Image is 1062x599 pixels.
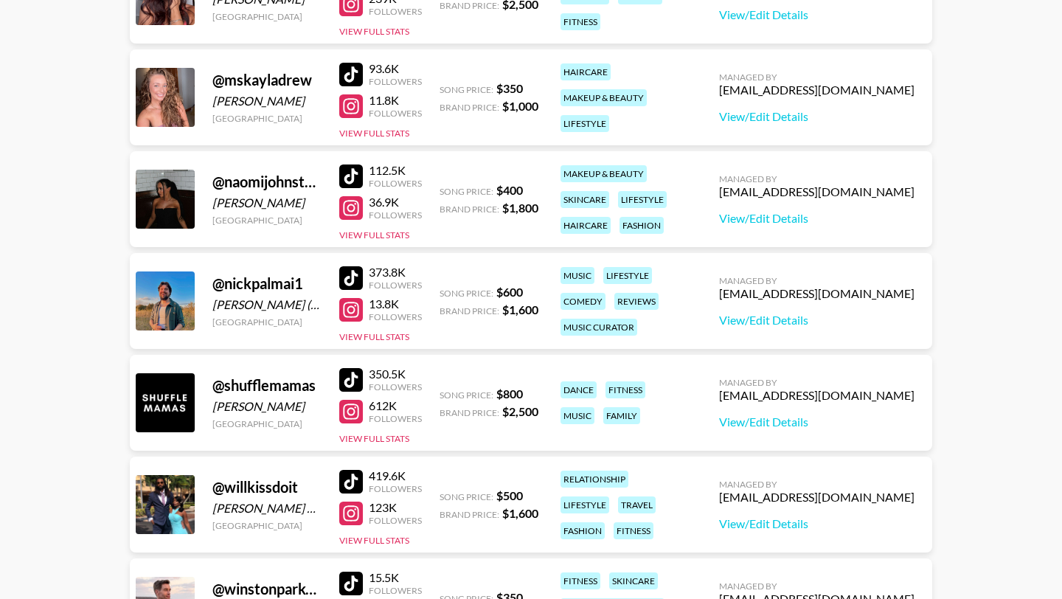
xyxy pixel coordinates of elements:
[719,286,914,301] div: [EMAIL_ADDRESS][DOMAIN_NAME]
[560,496,609,513] div: lifestyle
[440,389,493,401] span: Song Price:
[369,483,422,494] div: Followers
[440,84,493,95] span: Song Price:
[560,63,611,80] div: haircare
[369,570,422,585] div: 15.5K
[369,413,422,424] div: Followers
[560,572,600,589] div: fitness
[440,204,499,215] span: Brand Price:
[496,183,523,197] strong: $ 400
[440,186,493,197] span: Song Price:
[212,478,322,496] div: @ willkissdoit
[212,520,322,531] div: [GEOGRAPHIC_DATA]
[719,479,914,490] div: Managed By
[719,415,914,429] a: View/Edit Details
[719,173,914,184] div: Managed By
[618,496,656,513] div: travel
[212,173,322,191] div: @ naomijohnstonn
[618,191,667,208] div: lifestyle
[212,71,322,89] div: @ mskayladrew
[339,229,409,240] button: View Full Stats
[212,195,322,210] div: [PERSON_NAME]
[369,500,422,515] div: 123K
[212,418,322,429] div: [GEOGRAPHIC_DATA]
[339,535,409,546] button: View Full Stats
[560,13,600,30] div: fitness
[212,215,322,226] div: [GEOGRAPHIC_DATA]
[719,83,914,97] div: [EMAIL_ADDRESS][DOMAIN_NAME]
[560,115,609,132] div: lifestyle
[719,184,914,199] div: [EMAIL_ADDRESS][DOMAIN_NAME]
[440,305,499,316] span: Brand Price:
[339,128,409,139] button: View Full Stats
[614,522,653,539] div: fitness
[560,407,594,424] div: music
[369,398,422,413] div: 612K
[369,76,422,87] div: Followers
[719,7,914,22] a: View/Edit Details
[719,490,914,505] div: [EMAIL_ADDRESS][DOMAIN_NAME]
[719,516,914,531] a: View/Edit Details
[212,376,322,395] div: @ shufflemamas
[496,285,523,299] strong: $ 600
[369,61,422,76] div: 93.6K
[614,293,659,310] div: reviews
[369,381,422,392] div: Followers
[502,99,538,113] strong: $ 1,000
[719,275,914,286] div: Managed By
[560,217,611,234] div: haircare
[603,407,640,424] div: family
[369,178,422,189] div: Followers
[619,217,664,234] div: fashion
[502,302,538,316] strong: $ 1,600
[339,433,409,444] button: View Full Stats
[560,267,594,284] div: music
[603,267,652,284] div: lifestyle
[605,381,645,398] div: fitness
[369,280,422,291] div: Followers
[719,72,914,83] div: Managed By
[440,102,499,113] span: Brand Price:
[719,388,914,403] div: [EMAIL_ADDRESS][DOMAIN_NAME]
[609,572,658,589] div: skincare
[339,331,409,342] button: View Full Stats
[560,293,605,310] div: comedy
[212,297,322,312] div: [PERSON_NAME] ([PERSON_NAME])
[212,113,322,124] div: [GEOGRAPHIC_DATA]
[560,522,605,539] div: fashion
[496,81,523,95] strong: $ 350
[212,94,322,108] div: [PERSON_NAME]
[369,297,422,311] div: 13.8K
[369,93,422,108] div: 11.8K
[212,580,322,598] div: @ winstonparkerley
[502,201,538,215] strong: $ 1,800
[212,316,322,328] div: [GEOGRAPHIC_DATA]
[560,471,628,488] div: relationship
[496,387,523,401] strong: $ 800
[369,6,422,17] div: Followers
[440,509,499,520] span: Brand Price:
[719,109,914,124] a: View/Edit Details
[560,89,647,106] div: makeup & beauty
[369,585,422,596] div: Followers
[212,399,322,414] div: [PERSON_NAME]
[502,506,538,520] strong: $ 1,600
[339,26,409,37] button: View Full Stats
[502,404,538,418] strong: $ 2,500
[369,195,422,210] div: 36.9K
[440,491,493,502] span: Song Price:
[369,108,422,119] div: Followers
[369,265,422,280] div: 373.8K
[369,515,422,526] div: Followers
[369,468,422,483] div: 419.6K
[719,211,914,226] a: View/Edit Details
[719,313,914,328] a: View/Edit Details
[560,191,609,208] div: skincare
[212,11,322,22] div: [GEOGRAPHIC_DATA]
[369,163,422,178] div: 112.5K
[212,501,322,516] div: [PERSON_NAME] & [PERSON_NAME]
[369,210,422,221] div: Followers
[560,381,597,398] div: dance
[719,581,914,592] div: Managed By
[560,319,637,336] div: music curator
